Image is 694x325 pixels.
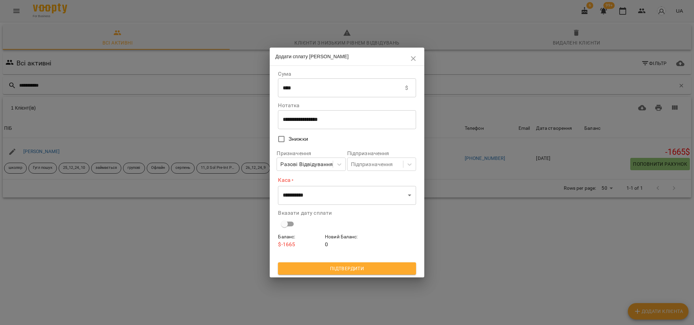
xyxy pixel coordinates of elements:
[289,135,308,143] span: Знижки
[347,151,416,156] label: Підпризначення
[277,151,345,156] label: Призначення
[278,262,416,275] button: Підтвердити
[278,176,416,184] label: Каса
[324,232,370,250] div: 0
[283,264,410,273] span: Підтвердити
[351,160,393,168] div: Підпризначення
[275,54,349,59] span: Додати сплату [PERSON_NAME]
[278,210,416,216] label: Вказати дату сплати
[280,160,333,168] div: Разові Відвідування
[325,233,369,241] h6: Новий Баланс :
[278,103,416,108] label: Нотатка
[405,84,408,92] p: $
[278,71,416,77] label: Сума
[278,240,322,249] p: $ -1665
[278,233,322,241] h6: Баланс :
